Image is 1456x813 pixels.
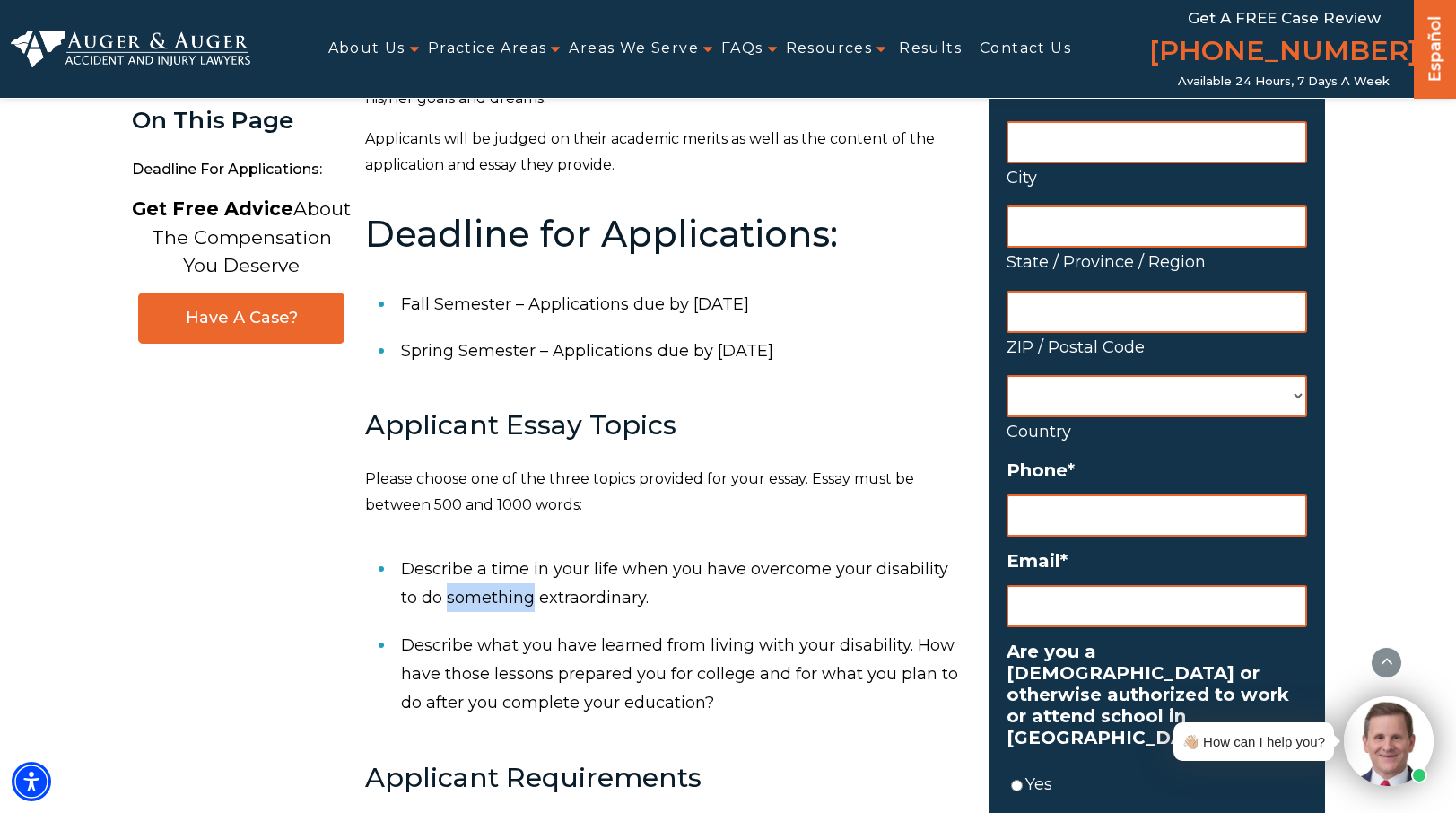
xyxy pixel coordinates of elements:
label: Email [1007,550,1307,572]
li: Spring Semester – Applications due by [DATE] [401,328,967,374]
label: Yes [1025,770,1307,799]
span: Have A Case? [157,308,326,328]
img: Intaker widget Avatar [1344,696,1434,786]
h2: Deadline for Applications: [365,214,967,254]
a: FAQs [721,29,763,69]
p: Please choose one of the three topics provided for your essay. Essay must be between 500 and 1000... [365,467,967,519]
label: Are you a [DEMOGRAPHIC_DATA] or otherwise authorized to work or attend school in [GEOGRAPHIC_DATA]? [1007,641,1307,748]
li: Describe what you have learned from living with your disability. How have those lessons prepared ... [401,622,967,727]
a: Have A Case? [138,293,344,344]
div: On This Page [132,108,352,134]
span: Get a FREE Case Review [1188,9,1381,27]
h3: Applicant Requirements [365,763,967,792]
a: Results [899,29,962,69]
div: 👋🏼 How can I help you? [1182,730,1325,754]
img: Auger & Auger Accident and Injury Lawyers Logo [11,31,250,67]
a: [PHONE_NUMBER] [1149,31,1418,74]
a: Practice Areas [428,29,547,69]
label: State / Province / Region [1007,248,1307,276]
strong: Get Free Advice [132,197,293,220]
li: Fall Semester – Applications due by [DATE] [401,281,967,328]
a: Contact Us [980,29,1071,69]
h3: Applicant Essay Topics [365,410,967,440]
p: Applicants will be judged on their academic merits as well as the content of the application and ... [365,127,967,179]
label: ZIP / Postal Code [1007,333,1307,362]
li: Describe a time in your life when you have overcome your disability to do something extraordinary. [401,546,967,622]
label: Country [1007,417,1307,446]
span: Available 24 Hours, 7 Days a Week [1178,74,1390,89]
a: About Us [328,29,405,69]
span: Deadline for Applications: [132,152,352,188]
a: Areas We Serve [569,29,699,69]
label: Phone [1007,459,1307,481]
div: Accessibility Menu [12,762,51,801]
a: Resources [786,29,873,69]
label: City [1007,163,1307,192]
p: About The Compensation You Deserve [132,195,351,280]
button: scroll to up [1371,647,1402,678]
